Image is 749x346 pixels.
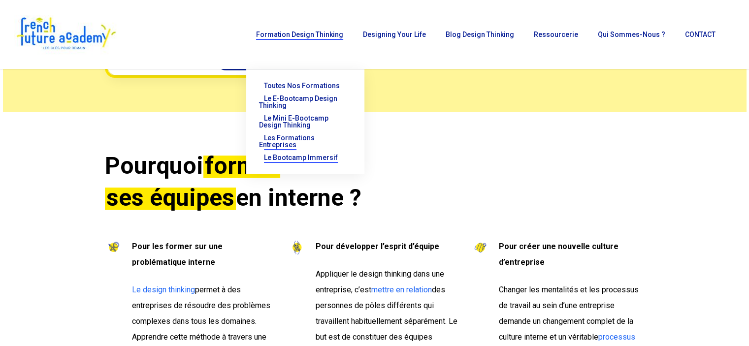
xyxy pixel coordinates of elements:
a: Le E-Bootcamp Design Thinking [256,92,355,112]
em: former [203,152,280,180]
a: Le Bootcamp Immersif [256,151,355,164]
img: design thinking bootcamp [472,239,489,256]
a: Qui sommes-nous ? [593,31,670,38]
a: CONTACT [680,31,720,38]
b: Pour créer une nouvelle culture d’entreprise [499,242,619,267]
span: Ressourcerie [534,31,578,38]
a: Les Formations Entreprises [256,131,355,151]
a: Formation Design Thinking [251,31,348,38]
span: Le Bootcamp Immersif [264,154,338,161]
span: Le Mini E-Bootcamp Design Thinking [259,114,328,129]
span: Formation Design Thinking [256,31,343,38]
span: en interne ? [105,184,361,212]
a: Ressourcerie [529,31,583,38]
a: Le Mini E-Bootcamp Design Thinking [256,112,355,131]
b: Pour les former sur une problématique interne [132,242,223,267]
span: Les Formations Entreprises [259,134,315,149]
span: Designing Your Life [363,31,426,38]
span: Le E-Bootcamp Design Thinking [259,94,337,109]
span: Blog Design Thinking [446,31,514,38]
img: design thinking bootcamp [288,239,305,256]
span: CONTACT [685,31,716,38]
em: ses équipes [105,184,236,212]
a: Designing Your Life [358,31,431,38]
span: Qui sommes-nous ? [598,31,665,38]
img: French Future Academy [14,15,118,54]
a: Toutes nos formations [256,79,355,92]
b: Pour développer l’esprit d’équipe [315,242,439,251]
a: Le design thinking [132,285,195,294]
a: Blog Design Thinking [441,31,519,38]
img: design thinking bootcamp [105,239,122,256]
a: mettre en relation [371,285,431,294]
span: Toutes nos formations [264,82,340,90]
span: Pourquoi [105,152,280,180]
